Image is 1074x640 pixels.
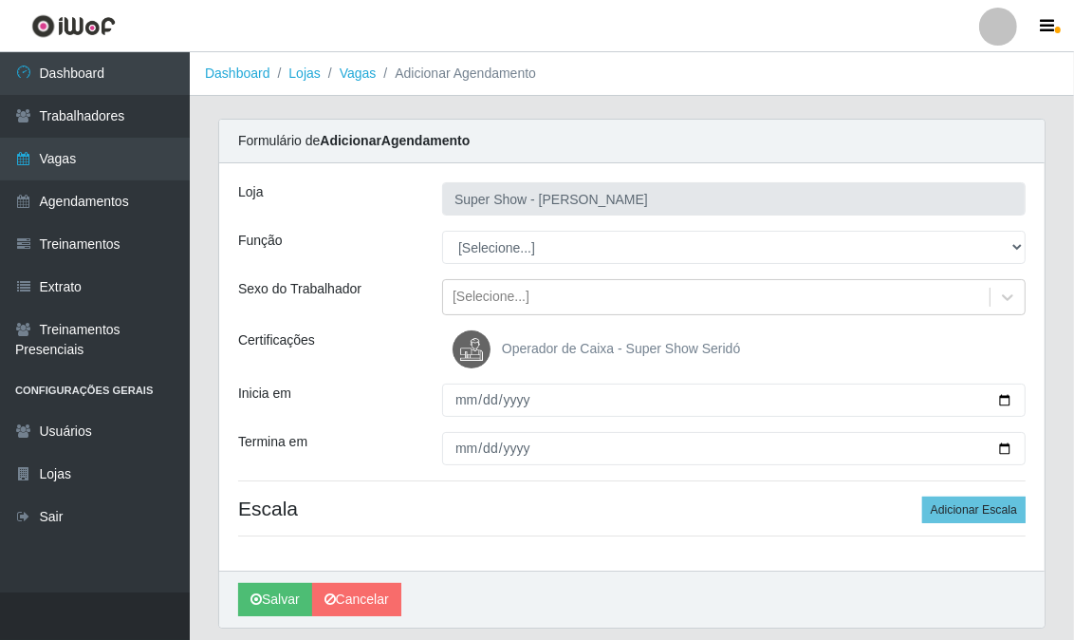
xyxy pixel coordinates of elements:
button: Adicionar Escala [922,497,1026,523]
span: Operador de Caixa - Super Show Seridó [502,341,740,356]
a: Vagas [340,66,377,81]
label: Inicia em [238,384,291,404]
label: Certificações [238,330,315,350]
label: Função [238,231,283,251]
label: Termina em [238,432,307,452]
h4: Escala [238,497,1026,520]
input: 00/00/0000 [442,384,1026,417]
a: Dashboard [205,66,270,81]
button: Salvar [238,583,312,616]
label: Loja [238,182,263,202]
nav: breadcrumb [190,52,1074,96]
div: [Selecione...] [453,288,529,308]
strong: Adicionar Agendamento [320,133,470,148]
li: Adicionar Agendamento [376,64,536,84]
label: Sexo do Trabalhador [238,279,361,299]
input: 00/00/0000 [442,432,1026,465]
a: Cancelar [312,583,401,616]
div: Formulário de [219,120,1045,163]
img: CoreUI Logo [31,14,116,38]
a: Lojas [288,66,320,81]
img: Operador de Caixa - Super Show Seridó [453,330,498,368]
